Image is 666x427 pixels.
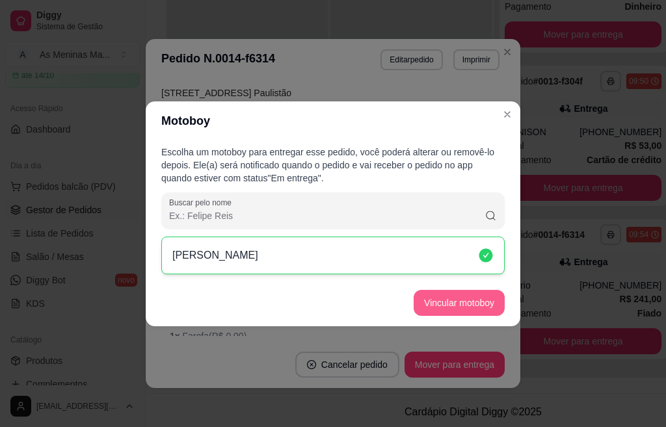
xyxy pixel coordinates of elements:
p: [PERSON_NAME] [172,248,258,263]
header: Motoboy [146,101,520,140]
p: Escolha um motoboy para entregar esse pedido, você poderá alterar ou removê-lo depois. Ele(a) ser... [161,146,505,185]
button: Close [497,104,518,125]
label: Buscar pelo nome [169,197,236,208]
input: Buscar pelo nome [169,209,485,222]
button: Vincular motoboy [414,290,505,316]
